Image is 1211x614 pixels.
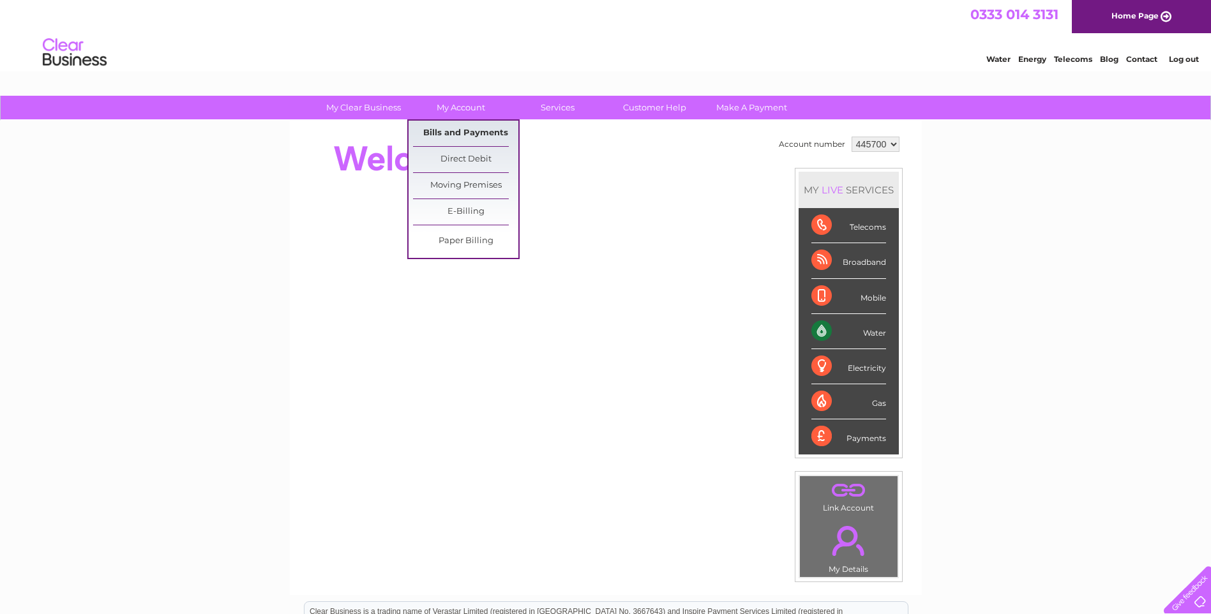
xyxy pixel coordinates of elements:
[799,172,899,208] div: MY SERVICES
[811,279,886,314] div: Mobile
[803,479,894,502] a: .
[811,208,886,243] div: Telecoms
[1126,54,1157,64] a: Contact
[413,147,518,172] a: Direct Debit
[413,228,518,254] a: Paper Billing
[408,96,513,119] a: My Account
[811,384,886,419] div: Gas
[505,96,610,119] a: Services
[413,173,518,198] a: Moving Premises
[699,96,804,119] a: Make A Payment
[970,6,1058,22] a: 0333 014 3131
[1100,54,1118,64] a: Blog
[413,121,518,146] a: Bills and Payments
[413,199,518,225] a: E-Billing
[811,243,886,278] div: Broadband
[811,314,886,349] div: Water
[1054,54,1092,64] a: Telecoms
[602,96,707,119] a: Customer Help
[799,515,898,578] td: My Details
[799,475,898,516] td: Link Account
[811,349,886,384] div: Electricity
[305,7,908,62] div: Clear Business is a trading name of Verastar Limited (registered in [GEOGRAPHIC_DATA] No. 3667643...
[1169,54,1199,64] a: Log out
[811,419,886,454] div: Payments
[986,54,1011,64] a: Water
[803,518,894,563] a: .
[1018,54,1046,64] a: Energy
[819,184,846,196] div: LIVE
[311,96,416,119] a: My Clear Business
[776,133,848,155] td: Account number
[42,33,107,72] img: logo.png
